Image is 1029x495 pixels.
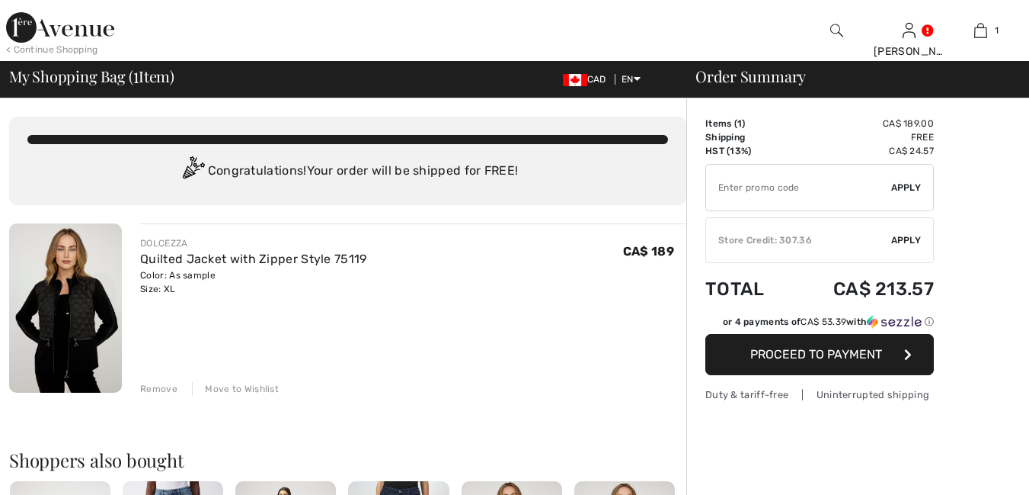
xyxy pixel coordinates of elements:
[623,244,674,259] span: CA$ 189
[133,65,139,85] span: 1
[6,43,98,56] div: < Continue Shopping
[706,233,891,247] div: Store Credit: 307.36
[6,12,114,43] img: 1ère Avenue
[790,144,934,158] td: CA$ 24.57
[790,130,934,144] td: Free
[867,315,922,329] img: Sezzle
[903,21,916,40] img: My Info
[737,118,742,129] span: 1
[705,263,790,315] td: Total
[140,382,177,396] div: Remove
[140,268,366,296] div: Color: As sample Size: XL
[705,117,790,130] td: Items ( )
[706,165,891,211] input: Promo code
[622,74,641,85] span: EN
[9,451,686,469] h2: Shoppers also bought
[140,252,366,266] a: Quilted Jacket with Zipper Style 75119
[563,74,587,86] img: Canadian Dollar
[830,21,843,40] img: search the website
[705,334,934,375] button: Proceed to Payment
[705,315,934,334] div: or 4 payments ofCA$ 53.39withSezzle Click to learn more about Sezzle
[790,263,934,315] td: CA$ 213.57
[9,69,174,84] span: My Shopping Bag ( Item)
[995,24,999,37] span: 1
[705,144,790,158] td: HST (13%)
[891,233,922,247] span: Apply
[801,317,846,327] span: CA$ 53.39
[27,156,668,187] div: Congratulations! Your order will be shipped for FREE!
[563,74,612,85] span: CAD
[932,449,1014,487] iframe: Opens a widget where you can chat to one of our agents
[723,315,934,329] div: or 4 payments of with
[677,69,1020,84] div: Order Summary
[177,156,208,187] img: Congratulation2.svg
[945,21,1016,40] a: 1
[705,130,790,144] td: Shipping
[974,21,987,40] img: My Bag
[891,181,922,194] span: Apply
[9,223,122,393] img: Quilted Jacket with Zipper Style 75119
[140,236,366,250] div: DOLCEZZA
[192,382,279,396] div: Move to Wishlist
[790,117,934,130] td: CA$ 189.00
[750,347,882,362] span: Proceed to Payment
[705,387,934,402] div: Duty & tariff-free | Uninterrupted shipping
[903,23,916,37] a: Sign In
[874,43,944,59] div: [PERSON_NAME]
